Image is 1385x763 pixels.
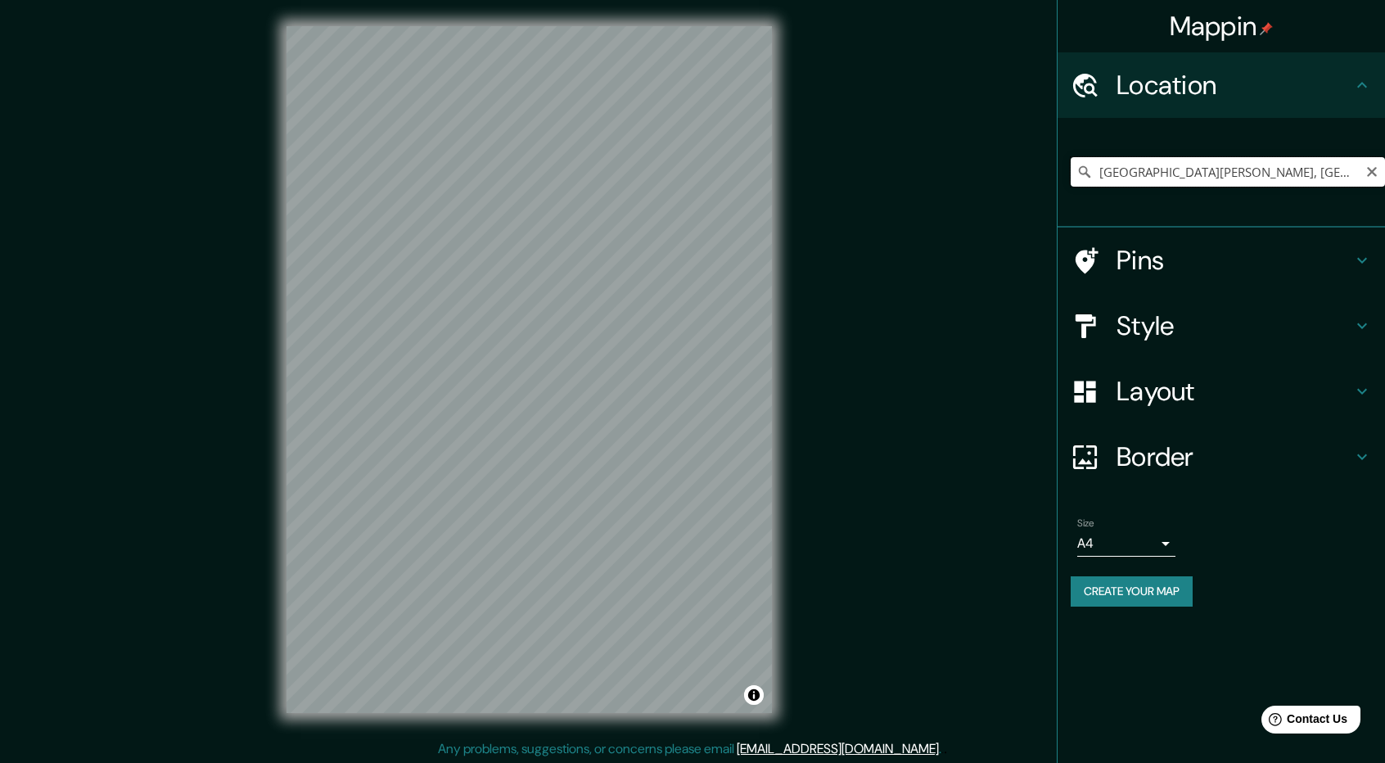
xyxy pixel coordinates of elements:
h4: Pins [1117,244,1352,277]
div: Layout [1058,359,1385,424]
div: Pins [1058,228,1385,293]
h4: Location [1117,69,1352,102]
label: Size [1077,517,1094,530]
div: Location [1058,52,1385,118]
button: Toggle attribution [744,685,764,705]
img: pin-icon.png [1260,22,1273,35]
button: Create your map [1071,576,1193,607]
div: A4 [1077,530,1175,557]
h4: Layout [1117,375,1352,408]
div: . [941,739,944,759]
h4: Border [1117,440,1352,473]
div: Style [1058,293,1385,359]
div: Border [1058,424,1385,490]
h4: Mappin [1170,10,1274,43]
a: [EMAIL_ADDRESS][DOMAIN_NAME] [737,740,939,757]
input: Pick your city or area [1071,157,1385,187]
div: . [944,739,947,759]
canvas: Map [286,26,772,713]
h4: Style [1117,309,1352,342]
iframe: Help widget launcher [1239,699,1367,745]
p: Any problems, suggestions, or concerns please email . [438,739,941,759]
button: Clear [1365,163,1378,178]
